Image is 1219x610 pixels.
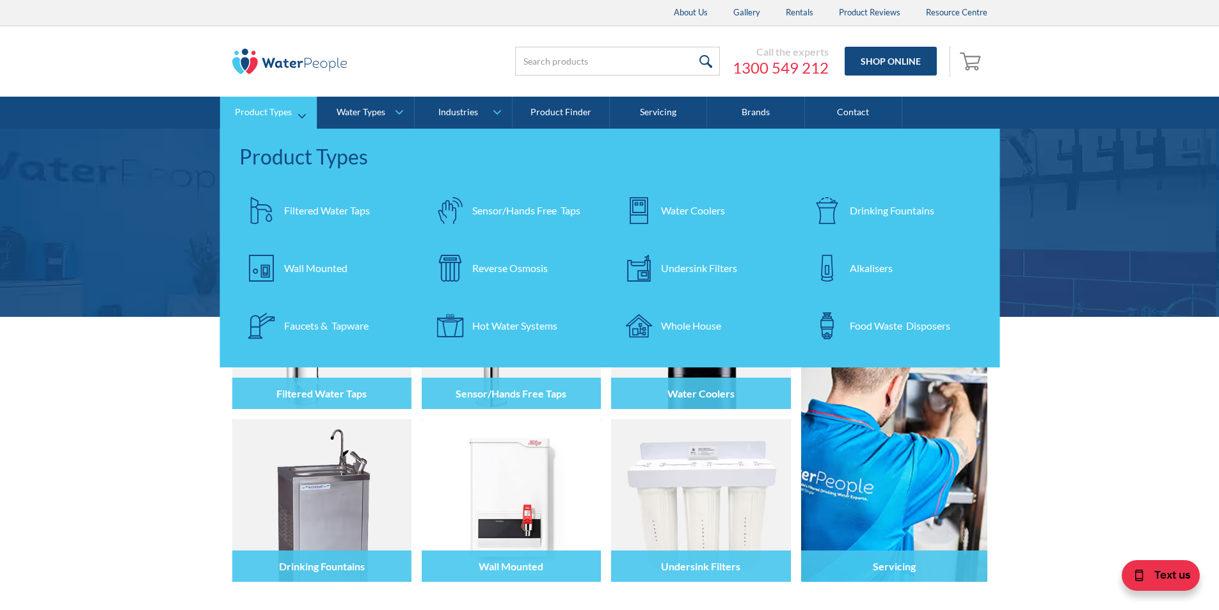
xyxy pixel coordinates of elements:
a: Servicing [610,97,707,129]
a: Servicing [801,246,987,582]
a: Product Types [220,97,317,129]
a: Water Types [317,97,414,129]
a: Hot Water Systems [427,303,603,348]
div: Product Types [239,141,981,172]
a: Drinking Fountains [805,188,981,233]
a: Undersink Filters [616,246,792,291]
a: Water Coolers [616,188,792,233]
div: Undersink Filters [661,261,737,276]
h4: Servicing [873,560,916,572]
div: Filtered Water Taps [284,203,370,218]
a: Alkalisers [805,246,981,291]
iframe: podium webchat widget bubble [1091,546,1219,610]
a: Wall Mounted [239,246,415,291]
a: Food Waste Disposers [805,303,981,348]
a: Industries [415,97,511,129]
img: Drinking Fountains [232,419,411,582]
div: Sensor/Hands Free Taps [472,203,580,218]
a: 1300 549 212 [733,58,829,77]
div: Industries [438,107,478,118]
div: Alkalisers [850,261,893,276]
div: Wall Mounted [284,261,347,276]
img: Undersink Filters [611,419,790,582]
img: Wall Mounted [422,419,601,582]
img: shopping cart [960,51,984,71]
a: Shop Online [845,47,937,76]
div: Whole House [661,318,721,333]
div: Water Types [337,107,385,118]
nav: Product Types [220,129,1000,367]
a: Product Finder [513,97,610,129]
a: Brands [707,97,804,129]
div: Product Types [235,107,292,118]
h4: Undersink Filters [661,560,740,572]
a: Filtered Water Taps [239,188,415,233]
a: Contact [805,97,902,129]
div: Drinking Fountains [850,203,934,218]
input: Search products [515,47,720,76]
a: Faucets & Tapware [239,303,415,348]
a: Whole House [616,303,792,348]
h4: Water Coolers [667,387,735,399]
a: Sensor/Hands Free Taps [427,188,603,233]
div: Water Coolers [661,203,725,218]
div: Faucets & Tapware [284,318,369,333]
h4: Wall Mounted [479,560,543,572]
img: The Water People [232,49,347,74]
div: Hot Water Systems [472,318,557,333]
h4: Drinking Fountains [279,560,365,572]
h4: Sensor/Hands Free Taps [456,387,566,399]
div: Food Waste Disposers [850,318,950,333]
h4: Filtered Water Taps [276,387,367,399]
div: Call the experts [733,45,829,58]
a: Reverse Osmosis [427,246,603,291]
a: Open empty cart [957,46,987,77]
div: Reverse Osmosis [472,261,548,276]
